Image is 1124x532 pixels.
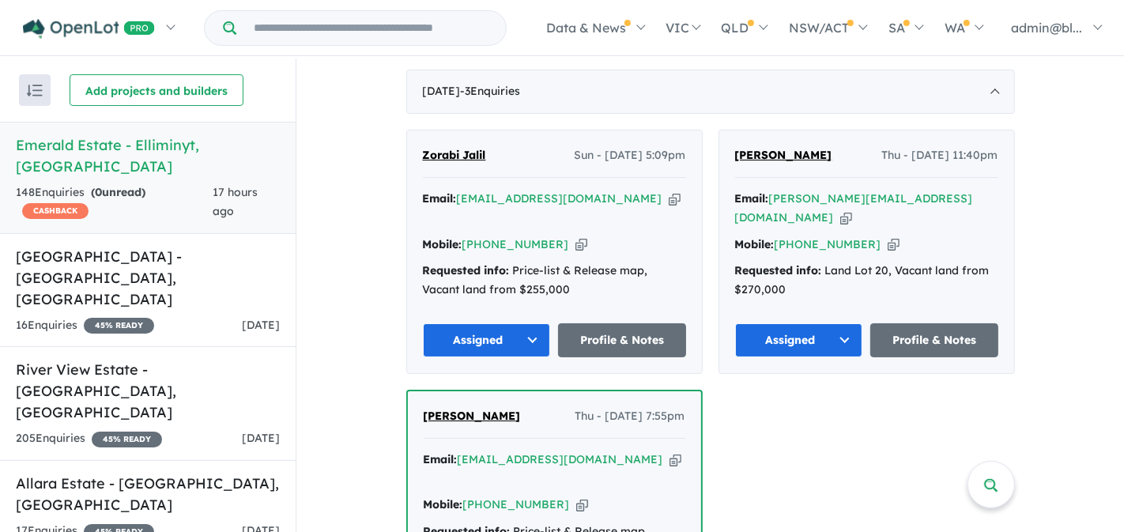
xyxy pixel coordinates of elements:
strong: Email: [423,191,457,206]
div: 16 Enquir ies [16,316,154,335]
span: Zorabi Jalil [423,148,486,162]
input: Try estate name, suburb, builder or developer [240,11,503,45]
button: Assigned [423,323,551,357]
strong: Mobile: [424,497,463,511]
a: Profile & Notes [870,323,998,357]
img: sort.svg [27,85,43,96]
a: Zorabi Jalil [423,146,486,165]
span: Sun - [DATE] 5:09pm [575,146,686,165]
strong: Email: [424,452,458,466]
a: [EMAIL_ADDRESS][DOMAIN_NAME] [457,191,662,206]
span: 45 % READY [92,432,162,447]
button: Copy [575,236,587,253]
a: [PERSON_NAME] [424,407,521,426]
div: Price-list & Release map, Vacant land from $255,000 [423,262,686,300]
button: Add projects and builders [70,74,243,106]
span: 45 % READY [84,318,154,334]
span: [PERSON_NAME] [735,148,832,162]
div: Land Lot 20, Vacant land from $270,000 [735,262,998,300]
h5: Emerald Estate - Elliminyt , [GEOGRAPHIC_DATA] [16,134,280,177]
a: [PERSON_NAME][EMAIL_ADDRESS][DOMAIN_NAME] [735,191,973,224]
div: 148 Enquir ies [16,183,213,221]
strong: Requested info: [423,263,510,277]
a: [PERSON_NAME] [735,146,832,165]
span: [PERSON_NAME] [424,409,521,423]
h5: River View Estate - [GEOGRAPHIC_DATA] , [GEOGRAPHIC_DATA] [16,359,280,423]
a: Profile & Notes [558,323,686,357]
button: Copy [576,496,588,513]
span: 0 [95,185,102,199]
h5: [GEOGRAPHIC_DATA] - [GEOGRAPHIC_DATA] , [GEOGRAPHIC_DATA] [16,246,280,310]
strong: Mobile: [423,237,462,251]
button: Copy [840,209,852,226]
span: admin@bl... [1011,20,1082,36]
a: [PHONE_NUMBER] [775,237,881,251]
h5: Allara Estate - [GEOGRAPHIC_DATA] , [GEOGRAPHIC_DATA] [16,473,280,515]
div: [DATE] [406,70,1015,114]
a: [EMAIL_ADDRESS][DOMAIN_NAME] [458,452,663,466]
div: 205 Enquir ies [16,429,162,448]
span: [DATE] [242,318,280,332]
a: [PHONE_NUMBER] [462,237,569,251]
span: - 3 Enquir ies [461,84,521,98]
img: Openlot PRO Logo White [23,19,155,39]
span: CASHBACK [22,203,89,219]
button: Copy [669,191,681,207]
a: [PHONE_NUMBER] [463,497,570,511]
strong: ( unread) [91,185,145,199]
strong: Email: [735,191,769,206]
span: Thu - [DATE] 7:55pm [575,407,685,426]
button: Copy [888,236,900,253]
button: Assigned [735,323,863,357]
button: Copy [669,451,681,468]
strong: Requested info: [735,263,822,277]
span: [DATE] [242,431,280,445]
strong: Mobile: [735,237,775,251]
span: Thu - [DATE] 11:40pm [882,146,998,165]
span: 17 hours ago [213,185,258,218]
